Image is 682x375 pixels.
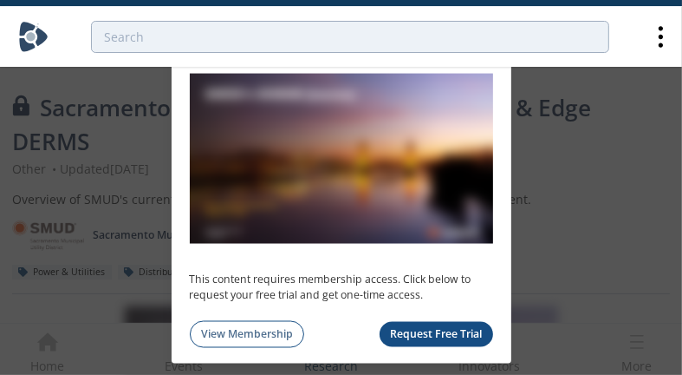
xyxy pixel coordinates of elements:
[190,73,493,244] img: Membership
[190,271,493,303] p: This content requires membership access. Click below to request your free trial and get one-time ...
[190,321,305,348] a: View Membership
[380,322,493,347] button: Request Free Trial
[91,21,609,53] input: Advanced Search
[18,22,49,52] img: Home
